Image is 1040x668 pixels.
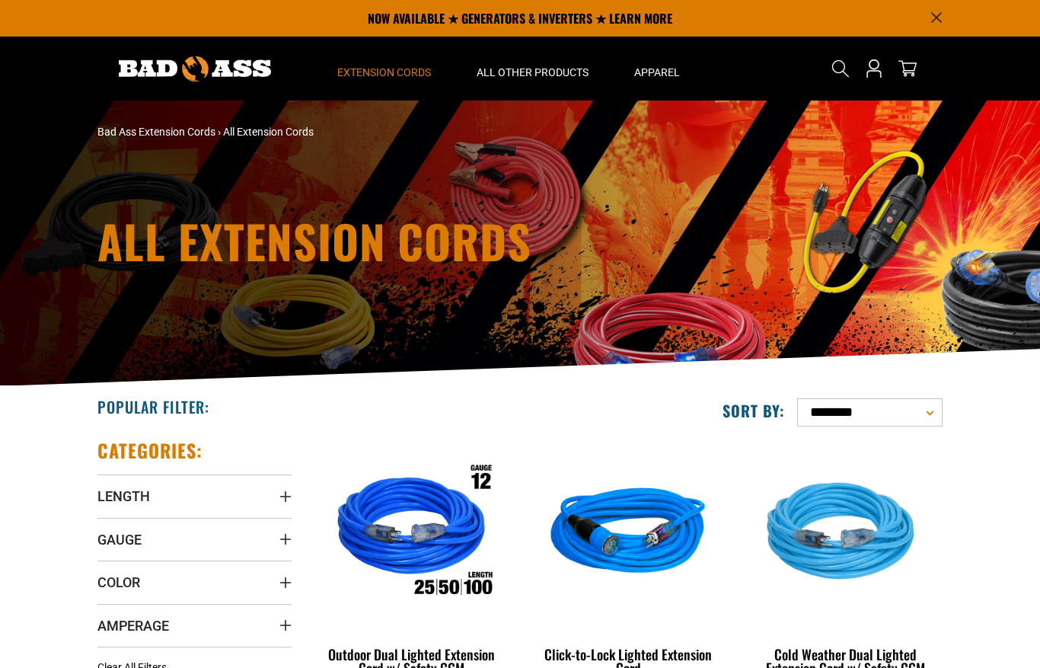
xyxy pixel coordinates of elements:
[337,66,431,79] span: Extension Cords
[97,518,292,561] summary: Gauge
[119,56,271,82] img: Bad Ass Extension Cords
[97,397,209,417] h2: Popular Filter:
[97,124,653,140] nav: breadcrumbs
[97,439,203,462] h2: Categories:
[97,475,292,517] summary: Length
[532,446,724,622] img: blue
[97,218,653,264] h1: All Extension Cords
[316,446,508,622] img: Outdoor Dual Lighted Extension Cord w/ Safety CGM
[223,126,314,138] span: All Extension Cords
[97,574,140,591] span: Color
[723,401,785,420] label: Sort by:
[634,66,680,79] span: Apparel
[477,66,589,79] span: All Other Products
[97,604,292,647] summary: Amperage
[828,56,853,81] summary: Search
[611,37,703,101] summary: Apparel
[454,37,611,101] summary: All Other Products
[218,126,221,138] span: ›
[97,617,169,634] span: Amperage
[314,37,454,101] summary: Extension Cords
[97,561,292,603] summary: Color
[97,126,215,138] a: Bad Ass Extension Cords
[97,531,142,548] span: Gauge
[749,446,941,622] img: Light Blue
[97,487,150,505] span: Length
